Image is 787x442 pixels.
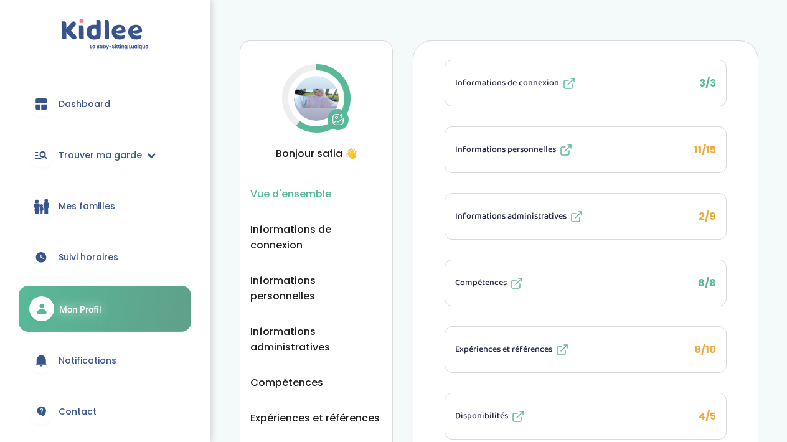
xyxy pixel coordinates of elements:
[59,200,115,213] span: Mes familles
[250,324,382,355] button: Informations administratives
[455,343,552,356] span: Expériences et références
[19,133,191,177] a: Trouver ma garde
[250,410,380,426] button: Expériences et références
[445,260,727,306] li: 8/8
[445,393,727,440] li: 4/5
[455,143,556,156] span: Informations personnelles
[445,60,726,106] button: Informations de connexion 3/3
[699,76,716,90] span: 3/3
[455,77,559,90] span: Informations de connexion
[250,273,382,304] button: Informations personnelles
[19,235,191,280] a: Suivi horaires
[19,286,191,332] a: Mon Profil
[455,276,507,289] span: Compétences
[694,143,716,157] span: 11/15
[59,149,142,162] span: Trouver ma garde
[250,146,382,161] span: Bonjour safia 👋
[445,327,726,372] button: Expériences et références 8/10
[59,98,110,111] span: Dashboard
[445,193,727,240] li: 2/9
[445,60,727,106] li: 3/3
[694,342,716,357] span: 8/10
[59,303,101,316] span: Mon Profil
[445,393,726,439] button: Disponibilités 4/5
[445,260,726,306] button: Compétences 8/8
[61,19,149,50] img: logo.svg
[455,210,567,223] span: Informations administratives
[294,76,339,121] img: Avatar
[250,186,331,202] button: Vue d'ensemble
[445,326,727,373] li: 8/10
[445,194,726,239] button: Informations administratives 2/9
[445,127,726,172] button: Informations personnelles 11/15
[59,251,118,264] span: Suivi horaires
[19,389,191,434] a: Contact
[455,410,508,423] span: Disponibilités
[250,375,323,390] button: Compétences
[250,222,382,253] button: Informations de connexion
[19,338,191,383] a: Notifications
[698,276,716,290] span: 8/8
[19,184,191,228] a: Mes familles
[699,209,716,223] span: 2/9
[19,82,191,126] a: Dashboard
[699,409,716,423] span: 4/5
[59,354,116,367] span: Notifications
[59,405,97,418] span: Contact
[445,126,727,173] li: 11/15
